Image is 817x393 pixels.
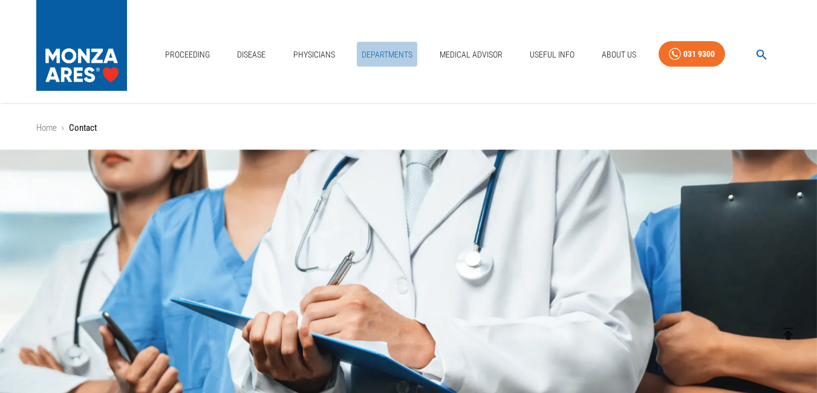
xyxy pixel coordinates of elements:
[357,42,417,67] a: departments
[530,50,575,59] font: Useful Info
[602,50,636,59] font: About Us
[288,42,340,67] a: physicians
[36,121,781,135] nav: breadcrumbs
[237,50,265,59] font: disease
[772,317,805,351] button: delete
[232,42,271,67] a: disease
[362,50,412,59] font: departments
[62,122,64,133] font: ›
[36,122,57,133] a: Home
[440,50,503,59] font: Medical Advisor
[435,42,507,67] a: Medical Advisor
[683,49,715,59] font: 031 9300
[160,42,215,67] a: proceeding
[165,50,210,59] font: proceeding
[525,42,579,67] a: Useful Info
[69,122,97,133] font: Contact
[659,41,725,67] a: 031 9300
[293,50,335,59] font: physicians
[597,42,641,67] a: About Us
